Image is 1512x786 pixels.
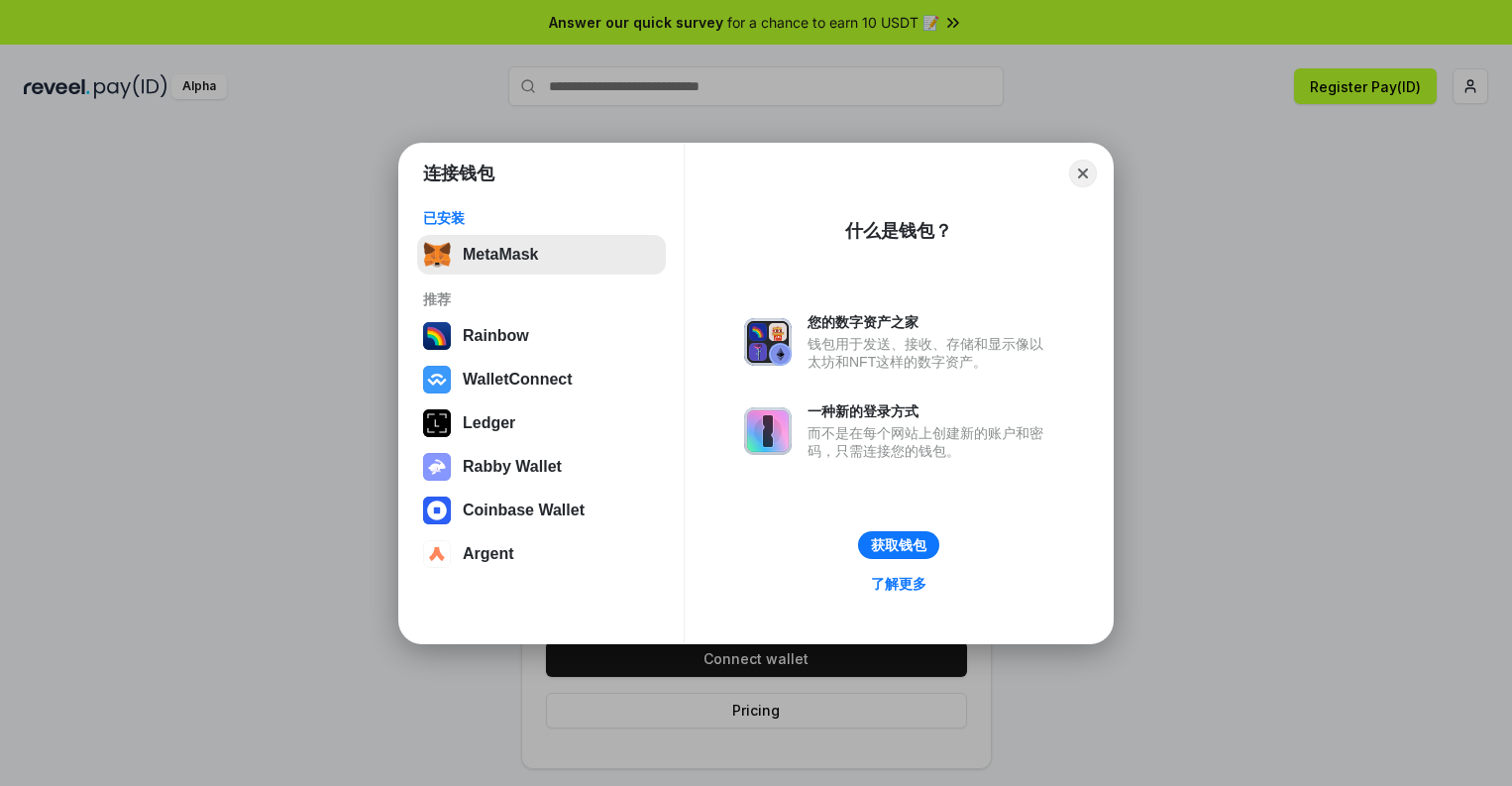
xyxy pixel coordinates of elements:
button: Close [1069,160,1097,187]
div: Ledger [463,414,515,432]
img: svg+xml,%3Csvg%20width%3D%2228%22%20height%3D%2228%22%20viewBox%3D%220%200%2028%2028%22%20fill%3D... [423,540,451,568]
button: Rainbow [417,316,666,356]
button: Argent [417,534,666,574]
img: svg+xml,%3Csvg%20xmlns%3D%22http%3A%2F%2Fwww.w3.org%2F2000%2Fsvg%22%20fill%3D%22none%22%20viewBox... [744,318,792,366]
img: svg+xml,%3Csvg%20xmlns%3D%22http%3A%2F%2Fwww.w3.org%2F2000%2Fsvg%22%20width%3D%2228%22%20height%3... [423,409,451,437]
div: Rabby Wallet [463,458,562,476]
div: 已安装 [423,209,660,227]
div: 钱包用于发送、接收、存储和显示像以太坊和NFT这样的数字资产。 [808,335,1053,371]
div: MetaMask [463,246,538,264]
div: Argent [463,545,514,563]
div: 一种新的登录方式 [808,402,1053,420]
div: 了解更多 [871,575,926,593]
a: 了解更多 [859,571,938,597]
div: Rainbow [463,327,529,345]
button: Coinbase Wallet [417,491,666,530]
button: Rabby Wallet [417,447,666,487]
div: 您的数字资产之家 [808,313,1053,331]
div: 什么是钱包？ [845,219,952,243]
button: Ledger [417,403,666,443]
img: svg+xml,%3Csvg%20width%3D%2228%22%20height%3D%2228%22%20viewBox%3D%220%200%2028%2028%22%20fill%3D... [423,366,451,393]
div: 推荐 [423,290,660,308]
img: svg+xml,%3Csvg%20width%3D%2228%22%20height%3D%2228%22%20viewBox%3D%220%200%2028%2028%22%20fill%3D... [423,497,451,524]
img: svg+xml,%3Csvg%20width%3D%22120%22%20height%3D%22120%22%20viewBox%3D%220%200%20120%20120%22%20fil... [423,322,451,350]
img: svg+xml,%3Csvg%20xmlns%3D%22http%3A%2F%2Fwww.w3.org%2F2000%2Fsvg%22%20fill%3D%22none%22%20viewBox... [744,407,792,455]
div: WalletConnect [463,371,573,389]
div: 获取钱包 [871,536,926,554]
div: 而不是在每个网站上创建新的账户和密码，只需连接您的钱包。 [808,424,1053,460]
img: svg+xml,%3Csvg%20xmlns%3D%22http%3A%2F%2Fwww.w3.org%2F2000%2Fsvg%22%20fill%3D%22none%22%20viewBox... [423,453,451,481]
div: Coinbase Wallet [463,502,585,519]
button: MetaMask [417,235,666,275]
button: 获取钱包 [858,531,939,559]
img: svg+xml,%3Csvg%20fill%3D%22none%22%20height%3D%2233%22%20viewBox%3D%220%200%2035%2033%22%20width%... [423,241,451,269]
h1: 连接钱包 [423,162,494,185]
button: WalletConnect [417,360,666,399]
